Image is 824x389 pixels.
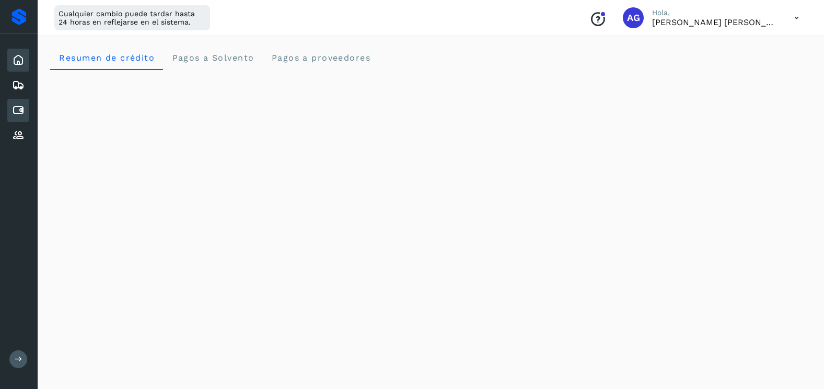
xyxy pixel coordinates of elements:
div: Proveedores [7,124,29,147]
p: Abigail Gonzalez Leon [652,17,777,27]
span: Pagos a proveedores [271,53,370,63]
span: Pagos a Solvento [171,53,254,63]
div: Cualquier cambio puede tardar hasta 24 horas en reflejarse en el sistema. [54,5,210,30]
p: Hola, [652,8,777,17]
div: Cuentas por pagar [7,99,29,122]
div: Embarques [7,74,29,97]
span: Resumen de crédito [59,53,155,63]
div: Inicio [7,49,29,72]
